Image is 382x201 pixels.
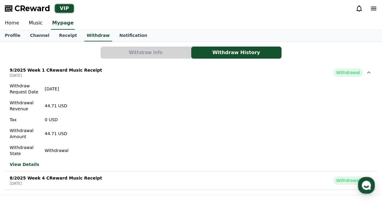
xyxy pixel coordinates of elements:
[55,4,74,13] div: VIP
[333,69,363,76] span: Withdrawal
[10,128,40,140] p: Withdrawal Amount
[54,30,82,41] a: Receipt
[45,86,69,92] p: [DATE]
[10,161,69,167] a: View Details
[5,4,50,13] a: CReward
[45,131,69,137] p: 44.71 USD
[10,67,102,73] p: 9/2025 Week 1 CReward Music Receipt
[10,100,40,112] p: Withdrawal Revenue
[84,30,112,41] a: Withdraw
[5,63,377,171] button: 9/2025 Week 1 CReward Music Receipt [DATE] Withdrawal Withdraw Request Date [DATE] Withdrawal Rev...
[14,4,50,13] span: CReward
[89,160,104,165] span: Settings
[10,175,102,181] p: 8/2025 Week 4 CReward Music Receipt
[10,181,102,186] p: [DATE]
[45,148,69,154] p: Withdrawal
[10,83,40,95] p: Withdraw Request Date
[25,30,54,41] a: Channel
[40,151,78,166] a: Messages
[15,160,26,165] span: Home
[10,144,40,157] p: Withdrawal State
[10,73,102,78] p: [DATE]
[45,103,69,109] p: 44.71 USD
[24,17,47,30] a: Music
[78,151,116,166] a: Settings
[5,171,377,190] button: 8/2025 Week 4 CReward Music Receipt [DATE] Withdrawal
[50,160,68,165] span: Messages
[101,47,191,59] button: Withdraw Info
[2,151,40,166] a: Home
[51,17,75,30] a: Mypage
[45,117,69,123] p: 0 USD
[191,47,281,59] button: Withdraw History
[10,117,40,123] p: Tax
[333,177,363,184] span: Withdrawal
[114,30,152,41] a: Notification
